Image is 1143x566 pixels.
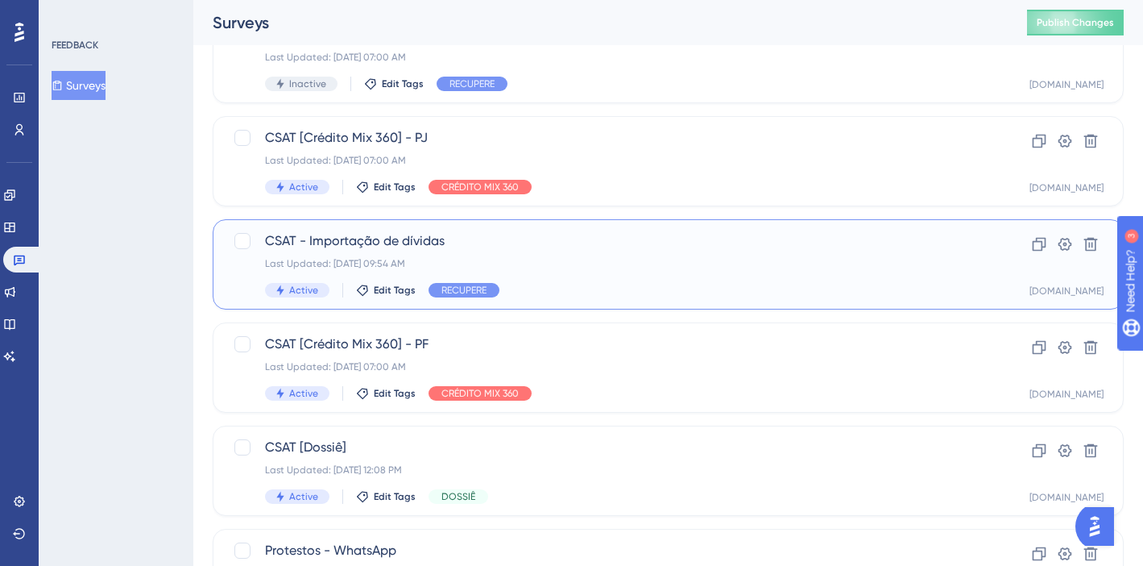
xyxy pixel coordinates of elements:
span: Edit Tags [382,77,424,90]
button: Publish Changes [1027,10,1124,35]
span: RECUPERE [441,284,487,297]
span: RECUPERE [449,77,495,90]
div: 3 [112,8,117,21]
span: Edit Tags [374,284,416,297]
span: Active [289,284,318,297]
span: Edit Tags [374,490,416,503]
button: Edit Tags [356,181,416,194]
button: Edit Tags [364,77,424,90]
button: Surveys [52,71,106,100]
span: Edit Tags [374,181,416,194]
span: DOSSIÊ [441,490,475,503]
div: Last Updated: [DATE] 07:00 AM [265,360,942,373]
span: Active [289,490,318,503]
span: CRÉDITO MIX 360 [441,387,519,400]
div: [DOMAIN_NAME] [1029,388,1104,401]
span: CSAT [Crédito Mix 360] - PF [265,335,942,354]
span: Active [289,387,318,400]
button: Edit Tags [356,387,416,400]
iframe: UserGuiding AI Assistant Launcher [1075,502,1124,551]
span: CRÉDITO MIX 360 [441,181,519,194]
span: CSAT [Crédito Mix 360] - PJ [265,128,942,148]
div: [DOMAIN_NAME] [1029,181,1104,194]
span: Edit Tags [374,387,416,400]
div: Last Updated: [DATE] 09:54 AM [265,257,942,270]
div: [DOMAIN_NAME] [1029,285,1104,298]
button: Edit Tags [356,284,416,297]
span: Active [289,181,318,194]
div: [DOMAIN_NAME] [1029,78,1104,91]
div: Last Updated: [DATE] 07:00 AM [265,154,942,167]
span: Inactive [289,77,326,90]
span: CSAT [Dossiê] [265,438,942,457]
div: FEEDBACK [52,39,98,52]
div: Last Updated: [DATE] 07:00 AM [265,51,942,64]
button: Edit Tags [356,490,416,503]
span: Need Help? [38,4,101,23]
div: Last Updated: [DATE] 12:08 PM [265,464,942,477]
span: CSAT - Importação de dívidas [265,231,942,251]
span: Protestos - WhatsApp [265,541,942,560]
div: Surveys [213,11,987,34]
span: Publish Changes [1037,16,1114,29]
div: [DOMAIN_NAME] [1029,491,1104,504]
